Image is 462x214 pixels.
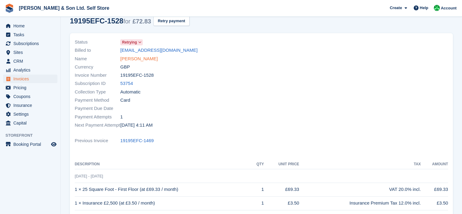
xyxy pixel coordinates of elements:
[3,101,57,110] a: menu
[421,160,448,169] th: Amount
[3,75,57,83] a: menu
[120,55,158,62] a: [PERSON_NAME]
[13,92,50,101] span: Coupons
[264,196,299,210] td: £3.50
[3,110,57,118] a: menu
[70,17,151,25] div: 19195EFC-1528
[75,196,251,210] td: 1 × Insurance £2,500 (at £3.50 / month)
[132,18,151,25] span: £72.83
[75,64,120,71] span: Currency
[122,40,137,45] span: Retrying
[264,183,299,196] td: £69.33
[50,141,57,148] a: Preview store
[441,5,457,11] span: Account
[75,137,120,144] span: Previous Invoice
[13,22,50,30] span: Home
[434,5,440,11] img: Kelly Lowe
[3,92,57,101] a: menu
[3,57,57,65] a: menu
[75,72,120,79] span: Invoice Number
[153,16,189,26] button: Retry payment
[3,30,57,39] a: menu
[13,30,50,39] span: Tasks
[75,39,120,46] span: Status
[13,119,50,127] span: Capital
[3,39,57,48] a: menu
[3,66,57,74] a: menu
[299,186,421,193] div: VAT 20.0% incl.
[120,39,143,46] a: Retrying
[390,5,402,11] span: Create
[3,48,57,57] a: menu
[3,22,57,30] a: menu
[75,183,251,196] td: 1 × 25 Square Foot - First Floor (at £69.33 / month)
[13,75,50,83] span: Invoices
[299,160,421,169] th: Tax
[75,122,120,129] span: Next Payment Attempt
[75,105,120,112] span: Payment Due Date
[120,47,197,54] a: [EMAIL_ADDRESS][DOMAIN_NAME]
[120,114,123,121] span: 1
[75,89,120,96] span: Collection Type
[120,122,152,129] time: 2025-09-23 03:11:07 UTC
[75,47,120,54] span: Billed to
[13,101,50,110] span: Insurance
[75,97,120,104] span: Payment Method
[120,64,130,71] span: GBP
[3,83,57,92] a: menu
[5,132,60,139] span: Storefront
[16,3,112,13] a: [PERSON_NAME] & Son Ltd. Self Store
[75,114,120,121] span: Payment Attempts
[120,80,133,87] a: 53754
[13,140,50,149] span: Booking Portal
[13,110,50,118] span: Settings
[421,196,448,210] td: £3.50
[13,57,50,65] span: CRM
[251,160,264,169] th: QTY
[75,55,120,62] span: Name
[120,137,154,144] a: 19195EFC-1469
[75,160,251,169] th: Description
[120,72,154,79] span: 19195EFC-1528
[251,183,264,196] td: 1
[3,119,57,127] a: menu
[75,80,120,87] span: Subscription ID
[13,39,50,48] span: Subscriptions
[3,140,57,149] a: menu
[13,48,50,57] span: Sites
[420,5,428,11] span: Help
[75,174,103,178] span: [DATE] - [DATE]
[299,200,421,207] div: Insurance Premium Tax 12.0% incl.
[421,183,448,196] td: £69.33
[5,4,14,13] img: stora-icon-8386f47178a22dfd0bd8f6a31ec36ba5ce8667c1dd55bd0f319d3a0aa187defe.svg
[251,196,264,210] td: 1
[120,97,130,104] span: Card
[120,89,141,96] span: Automatic
[264,160,299,169] th: Unit Price
[13,66,50,74] span: Analytics
[13,83,50,92] span: Pricing
[123,18,130,25] span: for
